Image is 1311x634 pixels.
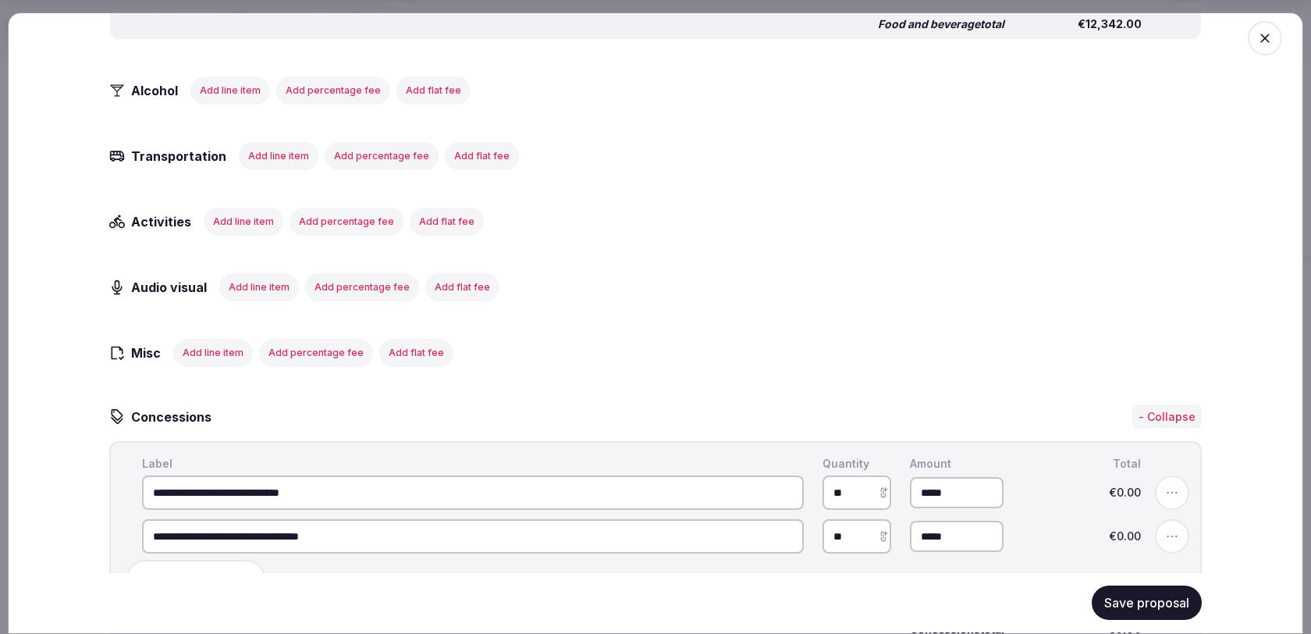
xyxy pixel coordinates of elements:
[239,142,318,170] button: Add line item
[125,278,222,297] h3: Audio visual
[125,344,176,362] h3: Misc
[125,212,207,231] h3: Activities
[219,273,299,301] button: Add line item
[907,571,1007,588] div: Subtotal
[396,77,471,105] button: Add flat fee
[276,77,390,105] button: Add percentage fee
[425,273,499,301] button: Add flat fee
[445,142,519,170] button: Add flat fee
[259,339,373,367] button: Add percentage fee
[173,339,253,367] button: Add line item
[1132,404,1202,429] button: - Collapse
[125,81,194,100] h3: Alcohol
[1022,488,1141,499] span: €0.00
[1092,586,1202,621] button: Save proposal
[1022,532,1141,543] span: €0.00
[125,147,242,166] h3: Transportation
[290,208,403,236] button: Add percentage fee
[907,456,1007,473] div: Amount
[139,456,807,473] div: Label
[156,572,251,587] div: Add Concessions
[305,273,419,301] button: Add percentage fee
[819,456,894,473] div: Quantity
[1019,456,1144,473] div: Total
[410,208,484,236] button: Add flat fee
[125,408,227,426] h3: Concessions
[126,561,265,598] button: Add Concessions
[379,339,453,367] button: Add flat fee
[190,77,270,105] button: Add line item
[204,208,283,236] button: Add line item
[325,142,439,170] button: Add percentage fee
